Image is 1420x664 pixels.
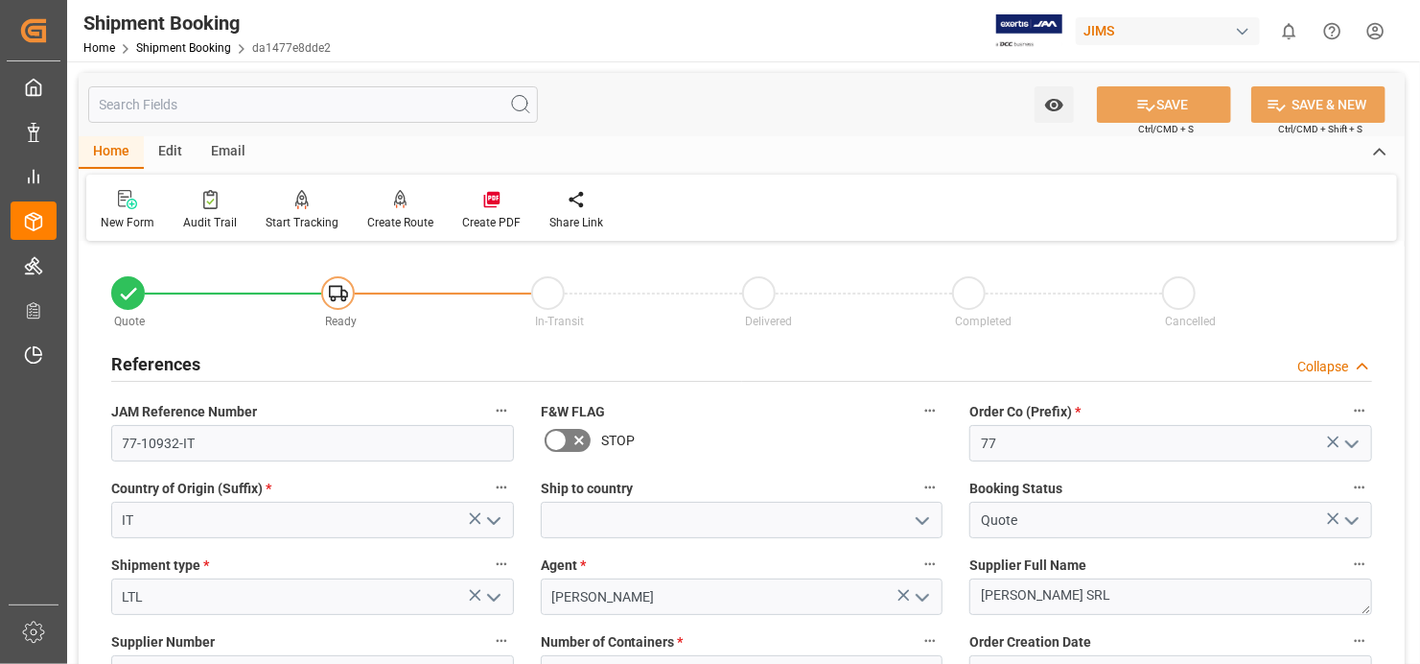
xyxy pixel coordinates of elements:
[477,506,506,535] button: open menu
[996,14,1062,48] img: Exertis%20JAM%20-%20Email%20Logo.jpg_1722504956.jpg
[955,315,1012,328] span: Completed
[1076,17,1260,45] div: JIMS
[367,214,433,231] div: Create Route
[969,556,1086,576] span: Supplier Full Name
[477,582,506,612] button: open menu
[541,556,586,576] span: Agent
[1347,475,1372,500] button: Booking Status
[266,214,338,231] div: Start Tracking
[111,502,514,538] input: Type to search/select
[1138,122,1194,136] span: Ctrl/CMD + S
[489,398,514,423] button: JAM Reference Number
[549,214,603,231] div: Share Link
[1035,86,1074,123] button: open menu
[1297,357,1348,377] div: Collapse
[918,628,943,653] button: Number of Containers *
[1311,10,1354,53] button: Help Center
[111,479,271,499] span: Country of Origin (Suffix)
[101,214,154,231] div: New Form
[79,136,144,169] div: Home
[541,402,605,422] span: F&W FLAG
[83,41,115,55] a: Home
[115,315,146,328] span: Quote
[489,628,514,653] button: Supplier Number
[907,506,936,535] button: open menu
[918,475,943,500] button: Ship to country
[541,479,633,499] span: Ship to country
[489,475,514,500] button: Country of Origin (Suffix) *
[745,315,792,328] span: Delivered
[462,214,521,231] div: Create PDF
[111,556,209,576] span: Shipment type
[489,552,514,577] button: Shipment type *
[918,398,943,423] button: F&W FLAG
[144,136,197,169] div: Edit
[1336,429,1364,459] button: open menu
[83,9,331,37] div: Shipment Booking
[1268,10,1311,53] button: show 0 new notifications
[1076,12,1268,49] button: JIMS
[1347,552,1372,577] button: Supplier Full Name
[111,402,257,422] span: JAM Reference Number
[197,136,260,169] div: Email
[535,315,584,328] span: In-Transit
[325,315,357,328] span: Ready
[1097,86,1231,123] button: SAVE
[111,351,200,377] h2: References
[136,41,231,55] a: Shipment Booking
[1347,628,1372,653] button: Order Creation Date
[541,632,684,652] span: Number of Containers
[183,214,237,231] div: Audit Trail
[969,479,1062,499] span: Booking Status
[969,402,1081,422] span: Order Co (Prefix)
[111,632,215,652] span: Supplier Number
[1278,122,1362,136] span: Ctrl/CMD + Shift + S
[918,552,943,577] button: Agent *
[969,632,1091,652] span: Order Creation Date
[969,579,1372,615] textarea: [PERSON_NAME] SRL
[1336,506,1364,535] button: open menu
[1347,398,1372,423] button: Order Co (Prefix) *
[1165,315,1216,328] span: Cancelled
[1251,86,1385,123] button: SAVE & NEW
[907,582,936,612] button: open menu
[601,431,635,451] span: STOP
[88,86,538,123] input: Search Fields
